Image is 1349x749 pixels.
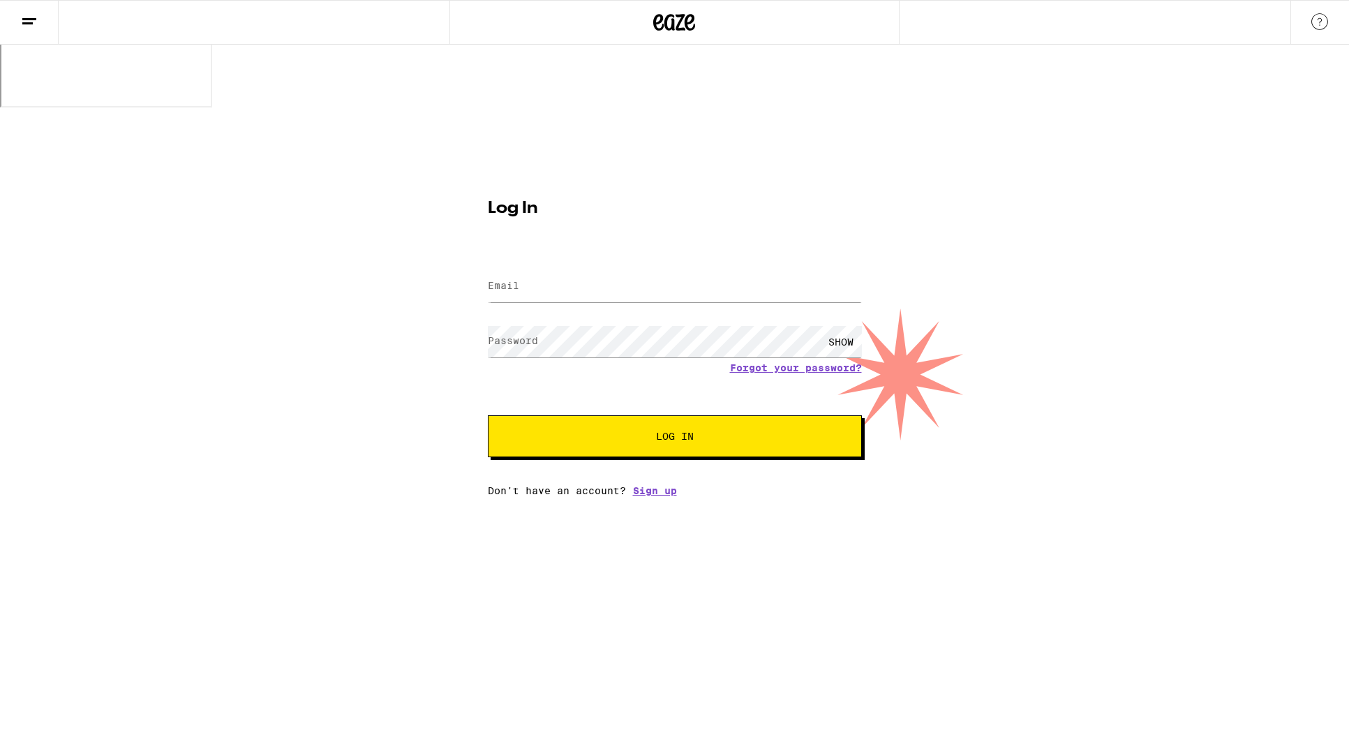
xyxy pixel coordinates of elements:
[656,431,694,441] span: Log In
[488,335,538,346] label: Password
[488,271,862,302] input: Email
[730,362,862,373] a: Forgot your password?
[488,485,862,496] div: Don't have an account?
[488,200,862,217] h1: Log In
[633,485,677,496] a: Sign up
[488,280,519,291] label: Email
[488,415,862,457] button: Log In
[820,326,862,357] div: SHOW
